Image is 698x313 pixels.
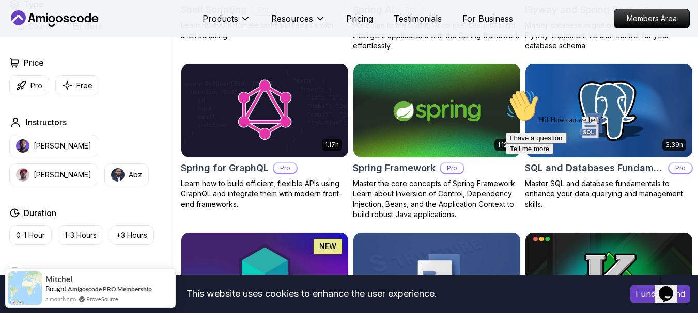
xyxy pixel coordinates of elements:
h2: Instructors [26,116,67,128]
p: Abz [129,170,142,180]
span: Bought [45,285,67,293]
button: Products [203,12,251,33]
button: instructor img[PERSON_NAME] [9,163,98,186]
p: Free [76,80,92,91]
a: ProveSource [86,294,118,303]
button: instructor imgAbz [104,163,149,186]
img: instructor img [111,168,125,182]
a: Spring Framework card1.12hSpring FrameworkProMaster the core concepts of Spring Framework. Learn ... [353,63,521,220]
a: Pricing [346,12,373,25]
span: Mitchel [45,275,72,284]
button: I have a question [4,47,65,58]
img: :wave: [4,4,37,37]
iframe: chat widget [655,272,688,303]
button: Free [55,75,99,95]
img: Spring for GraphQL card [181,64,348,157]
img: instructor img [16,139,29,153]
img: instructor img [16,168,29,182]
p: 0-1 Hour [16,230,45,240]
img: SQL and Databases Fundamentals card [525,64,692,157]
p: Master the core concepts of Spring Framework. Learn about Inversion of Control, Dependency Inject... [353,178,521,220]
h2: Spring for GraphQL [181,161,269,175]
p: Members Area [614,9,689,28]
button: Resources [271,12,325,33]
p: Pro [441,163,463,173]
a: For Business [462,12,513,25]
p: [PERSON_NAME] [34,141,91,151]
p: 1-3 Hours [65,230,97,240]
button: 1-3 Hours [58,225,103,245]
button: Tell me more [4,58,52,69]
p: [PERSON_NAME] [34,170,91,180]
a: Amigoscode PRO Membership [68,285,152,293]
h2: Price [24,57,44,69]
button: Pro [9,75,49,95]
div: 👋Hi! How can we help?I have a questionTell me more [4,4,190,69]
p: 1.17h [325,141,339,149]
div: This website uses cookies to enhance the user experience. [8,283,615,305]
iframe: chat widget [502,85,688,267]
span: Hi! How can we help? [4,31,102,39]
h2: Duration [24,207,56,219]
button: +3 Hours [110,225,154,245]
a: Members Area [614,9,690,28]
p: Products [203,12,238,25]
p: Pro [274,163,297,173]
a: Spring for GraphQL card1.17hSpring for GraphQLProLearn how to build efficient, flexible APIs usin... [181,63,349,209]
p: 1.12h [498,141,511,149]
img: Spring Framework card [353,64,520,157]
span: a month ago [45,294,76,303]
p: Learn how to build efficient, flexible APIs using GraphQL and integrate them with modern front-en... [181,178,349,209]
button: Accept cookies [630,285,690,303]
p: Pro [30,80,42,91]
p: NEW [319,241,336,252]
p: Resources [271,12,313,25]
p: +3 Hours [116,230,147,240]
h2: Spring Framework [353,161,436,175]
a: Testimonials [394,12,442,25]
a: SQL and Databases Fundamentals card3.39hSQL and Databases FundamentalsProMaster SQL and database ... [525,63,693,209]
h2: Track [24,266,46,278]
button: 0-1 Hour [9,225,52,245]
img: provesource social proof notification image [8,271,42,305]
button: instructor img[PERSON_NAME] [9,135,98,157]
